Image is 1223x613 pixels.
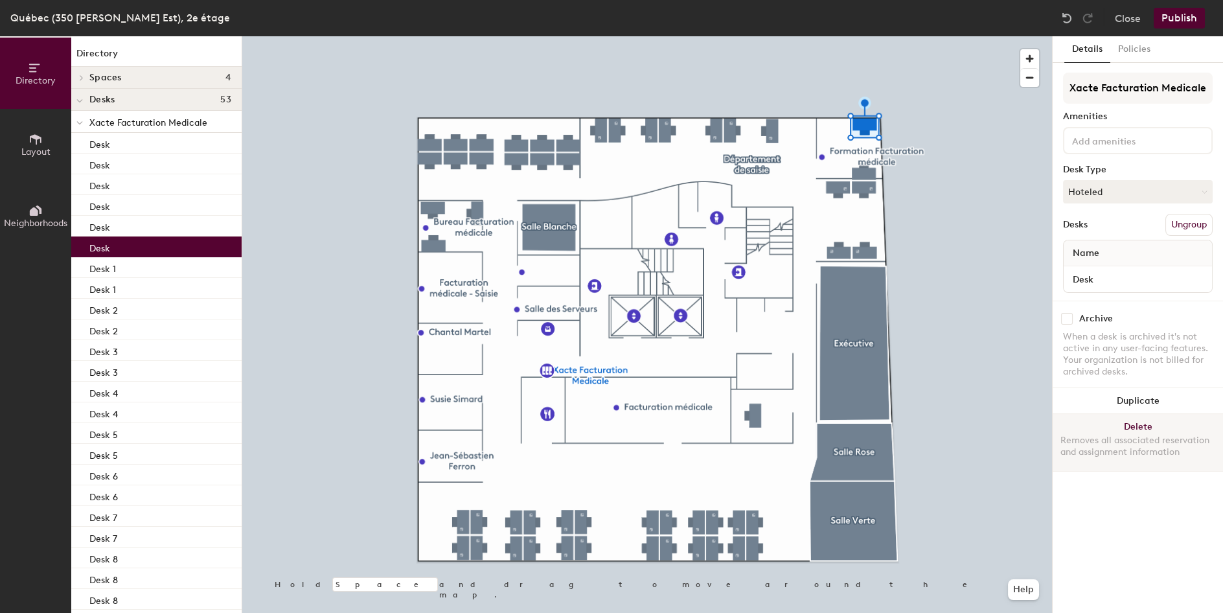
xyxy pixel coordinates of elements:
[89,467,118,482] p: Desk 6
[220,95,231,105] span: 53
[16,75,56,86] span: Directory
[1063,180,1213,203] button: Hoteled
[1008,579,1039,600] button: Help
[1063,111,1213,122] div: Amenities
[89,239,110,254] p: Desk
[89,117,207,128] span: Xacte Facturation Medicale
[89,198,110,213] p: Desk
[1063,331,1213,378] div: When a desk is archived it's not active in any user-facing features. Your organization is not bil...
[89,156,110,171] p: Desk
[89,529,117,544] p: Desk 7
[1110,36,1158,63] button: Policies
[1066,242,1106,265] span: Name
[89,218,110,233] p: Desk
[89,95,115,105] span: Desks
[1060,12,1073,25] img: Undo
[1115,8,1141,29] button: Close
[89,384,118,399] p: Desk 4
[1165,214,1213,236] button: Ungroup
[89,426,118,441] p: Desk 5
[89,571,118,586] p: Desk 8
[1063,220,1088,230] div: Desks
[89,592,118,607] p: Desk 8
[89,509,117,524] p: Desk 7
[1053,414,1223,471] button: DeleteRemoves all associated reservation and assignment information
[89,446,118,461] p: Desk 5
[89,177,110,192] p: Desk
[4,218,67,229] span: Neighborhoods
[89,405,118,420] p: Desk 4
[89,550,118,565] p: Desk 8
[1063,165,1213,175] div: Desk Type
[89,281,116,295] p: Desk 1
[89,488,118,503] p: Desk 6
[1060,435,1215,458] div: Removes all associated reservation and assignment information
[1069,132,1186,148] input: Add amenities
[89,260,116,275] p: Desk 1
[10,10,230,26] div: Québec (350 [PERSON_NAME] Est), 2e étage
[21,146,51,157] span: Layout
[89,301,118,316] p: Desk 2
[1154,8,1205,29] button: Publish
[1064,36,1110,63] button: Details
[225,73,231,83] span: 4
[1079,314,1113,324] div: Archive
[1081,12,1094,25] img: Redo
[1066,270,1209,288] input: Unnamed desk
[89,343,118,358] p: Desk 3
[89,73,122,83] span: Spaces
[89,322,118,337] p: Desk 2
[89,135,110,150] p: Desk
[89,364,118,378] p: Desk 3
[1053,388,1223,414] button: Duplicate
[71,47,242,67] h1: Directory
